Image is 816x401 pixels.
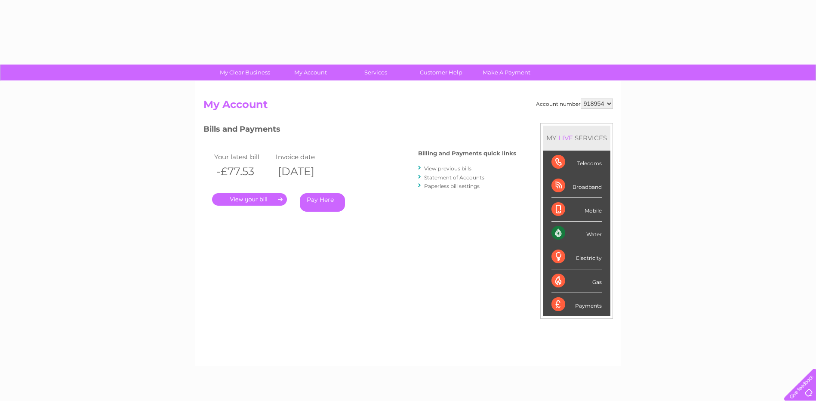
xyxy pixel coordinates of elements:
[203,99,613,115] h2: My Account
[551,198,602,222] div: Mobile
[340,65,411,80] a: Services
[543,126,610,150] div: MY SERVICES
[203,123,516,138] h3: Bills and Payments
[406,65,477,80] a: Customer Help
[424,183,480,189] a: Paperless bill settings
[212,151,274,163] td: Your latest bill
[274,151,336,163] td: Invoice date
[551,293,602,316] div: Payments
[551,269,602,293] div: Gas
[300,193,345,212] a: Pay Here
[212,163,274,180] th: -£77.53
[551,245,602,269] div: Electricity
[557,134,575,142] div: LIVE
[209,65,280,80] a: My Clear Business
[551,174,602,198] div: Broadband
[551,151,602,174] div: Telecoms
[424,165,471,172] a: View previous bills
[212,193,287,206] a: .
[471,65,542,80] a: Make A Payment
[418,150,516,157] h4: Billing and Payments quick links
[274,163,336,180] th: [DATE]
[536,99,613,109] div: Account number
[551,222,602,245] div: Water
[424,174,484,181] a: Statement of Accounts
[275,65,346,80] a: My Account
